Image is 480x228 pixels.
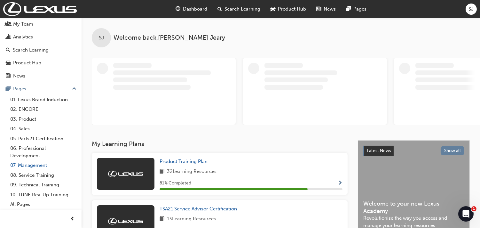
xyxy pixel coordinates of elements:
img: Trak [3,2,77,16]
span: Product Hub [278,5,306,13]
span: pages-icon [6,86,11,92]
span: up-icon [72,85,76,93]
span: Show Progress [338,181,342,186]
div: Search Learning [13,46,49,54]
a: 09. Technical Training [8,180,79,190]
span: SJ [469,5,474,13]
span: car-icon [6,60,11,66]
a: 04. Sales [8,124,79,134]
a: 10. TUNE Rev-Up Training [8,190,79,200]
button: DashboardMy TeamAnalyticsSearch LearningProduct HubNews [3,4,79,83]
a: 01. Lexus Brand Induction [8,95,79,105]
span: Dashboard [183,5,208,13]
span: 1 [471,206,476,211]
span: Product Training Plan [160,159,208,164]
a: Latest NewsShow all [363,146,464,156]
button: Pages [3,83,79,95]
span: Welcome back , [PERSON_NAME] Jeary [114,34,225,42]
a: pages-iconPages [341,3,372,16]
a: news-iconNews [311,3,341,16]
span: people-icon [6,21,11,27]
button: Show all [441,146,465,155]
span: Pages [354,5,367,13]
a: Product Hub [3,57,79,69]
h3: My Learning Plans [92,140,348,148]
span: news-icon [317,5,321,13]
span: Welcome to your new Lexus Academy [363,200,464,215]
a: TSA21 Service Advisor Certification [160,205,240,213]
div: Product Hub [13,59,41,67]
span: Search Learning [225,5,261,13]
span: pages-icon [346,5,351,13]
img: Trak [108,218,143,224]
span: 32 Learning Resources [167,168,216,176]
span: news-icon [6,73,11,79]
span: TSA21 Service Advisor Certification [160,206,237,212]
span: Latest News [367,148,391,153]
a: car-iconProduct Hub [266,3,311,16]
a: News [3,70,79,82]
a: 03. Product [8,114,79,124]
img: Trak [108,171,143,177]
a: Product Training Plan [160,158,210,165]
span: car-icon [271,5,276,13]
span: book-icon [160,168,164,176]
a: guage-iconDashboard [171,3,213,16]
span: search-icon [218,5,222,13]
a: My Team [3,18,79,30]
a: 08. Service Training [8,170,79,180]
span: prev-icon [70,215,75,223]
a: Search Learning [3,44,79,56]
div: Pages [13,85,26,93]
a: search-iconSearch Learning [213,3,266,16]
a: 02. ENCORE [8,104,79,114]
span: 81 % Completed [160,180,191,187]
span: book-icon [160,215,164,223]
span: chart-icon [6,34,11,40]
span: search-icon [6,47,10,53]
span: News [324,5,336,13]
button: Show Progress [338,179,342,187]
div: News [13,72,25,80]
span: guage-icon [176,5,181,13]
span: SJ [99,34,104,42]
iframe: Intercom live chat [458,206,474,222]
button: SJ [466,4,477,15]
a: 05. Parts21 Certification [8,134,79,144]
div: Analytics [13,33,33,41]
div: My Team [13,20,33,28]
a: Analytics [3,31,79,43]
a: 06. Professional Development [8,143,79,160]
span: 13 Learning Resources [167,215,216,223]
a: 07. Management [8,160,79,170]
a: All Pages [8,199,79,209]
